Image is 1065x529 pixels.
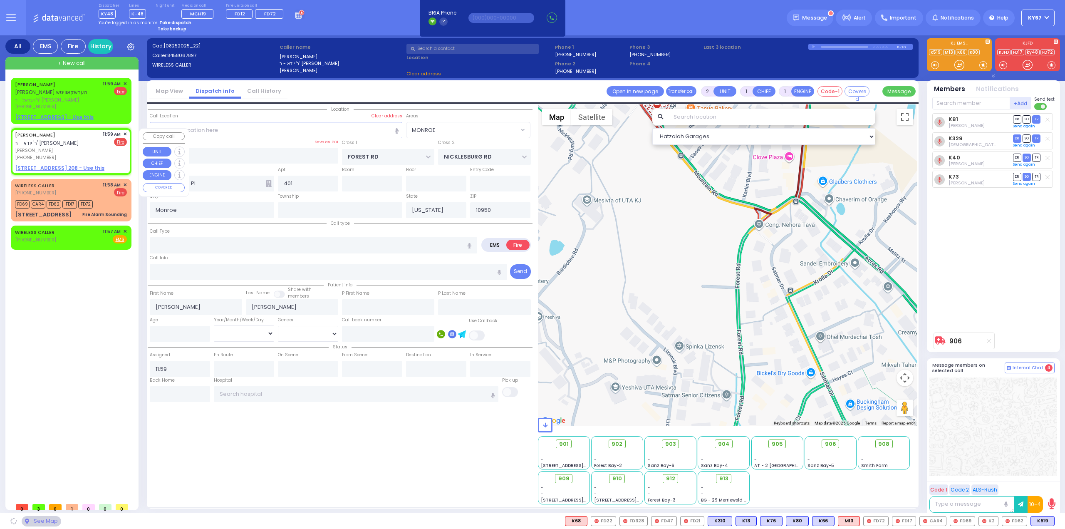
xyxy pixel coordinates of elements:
[968,49,980,55] a: K80
[878,440,889,448] span: 908
[82,504,95,510] span: 0
[703,44,808,51] label: Last 3 location
[214,386,499,402] input: Search hospital
[123,80,127,87] span: ✕
[701,491,703,497] span: -
[802,14,827,22] span: Message
[32,504,45,510] span: 3
[483,240,507,250] label: EMS
[1010,97,1032,109] button: +Add
[845,86,869,97] button: Covered
[1013,365,1043,371] span: Internal Chat
[1023,115,1031,123] span: SO
[594,491,597,497] span: -
[861,462,888,469] span: Smith Farm
[932,97,1010,109] input: Search member
[214,317,274,323] div: Year/Month/Week/Day
[1013,134,1021,142] span: DR
[406,352,431,358] label: Destination
[997,14,1008,22] span: Help
[976,84,1019,94] button: Notifications
[1013,162,1035,167] a: Send again
[143,147,171,157] button: UNIT
[278,193,299,200] label: Township
[736,516,757,526] div: BLS
[16,504,28,510] span: 0
[1005,363,1055,373] button: Internal Chat 4
[15,236,56,243] span: [PHONE_NUMBER]
[540,415,567,426] a: Open this area in Google Maps (opens a new window)
[1011,49,1024,55] a: FD17
[807,450,810,456] span: -
[956,49,967,55] a: K66
[123,228,127,235] span: ✕
[555,68,596,74] label: [PHONE_NUMBER]
[754,462,816,469] span: AT - 2 [GEOGRAPHIC_DATA]
[82,211,127,218] div: Fire Alarm Sounding
[88,39,113,54] a: History
[181,3,216,8] label: Medic on call
[540,415,567,426] img: Google
[150,122,403,138] input: Search location here
[103,131,121,137] span: 11:59 AM
[143,170,171,180] button: ENGINE
[1040,49,1055,55] a: FD72
[949,135,963,142] a: K329
[607,86,664,97] a: Open in new page
[123,181,127,189] span: ✕
[786,516,809,526] div: BLS
[235,10,245,17] span: FD12
[1002,516,1027,526] div: FD62
[890,14,916,22] span: Important
[854,14,866,22] span: Alert
[103,81,121,87] span: 11:59 AM
[469,318,498,324] label: Use Callback
[838,516,860,526] div: M13
[99,9,116,19] span: KY48
[594,456,597,462] span: -
[49,504,62,510] span: 0
[1028,496,1043,513] button: 10-4
[470,166,494,173] label: Entry Code
[150,228,170,235] label: Call Type
[190,10,206,17] span: MCH19
[978,516,998,526] div: K2
[718,440,730,448] span: 904
[1034,96,1055,102] span: Send text
[264,10,276,17] span: FD72
[619,516,648,526] div: FD328
[949,484,970,495] button: Code 2
[817,86,842,97] button: Code-1
[541,484,543,491] span: -
[648,456,650,462] span: -
[949,122,985,129] span: Berish Mertz
[406,113,419,119] label: Areas
[949,180,985,186] span: Pinchas Braun
[15,81,55,88] a: [PERSON_NAME]
[324,282,357,288] span: Patient info
[438,290,466,297] label: P Last Name
[1025,49,1040,55] a: ky48
[1013,154,1021,161] span: DR
[15,211,72,219] div: [STREET_ADDRESS]
[15,189,56,196] span: [PHONE_NUMBER]
[152,42,277,50] label: Cad:
[15,200,30,209] span: FD69
[278,352,298,358] label: On Scene
[541,497,619,503] span: [STREET_ADDRESS][PERSON_NAME]
[648,484,650,491] span: -
[15,154,56,161] span: [PHONE_NUMBER]
[406,122,530,138] span: MONROE
[315,139,338,145] label: Save as POI
[754,450,757,456] span: -
[152,62,277,69] label: WIRELESS CALLER
[329,344,352,350] span: Status
[648,450,650,456] span: -
[812,516,835,526] div: K66
[280,60,404,67] label: ר' יודא - ר' [PERSON_NAME]
[61,39,86,54] div: Fire
[612,440,622,448] span: 902
[934,84,965,94] button: Members
[158,26,186,32] strong: Take backup
[103,228,121,235] span: 11:57 AM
